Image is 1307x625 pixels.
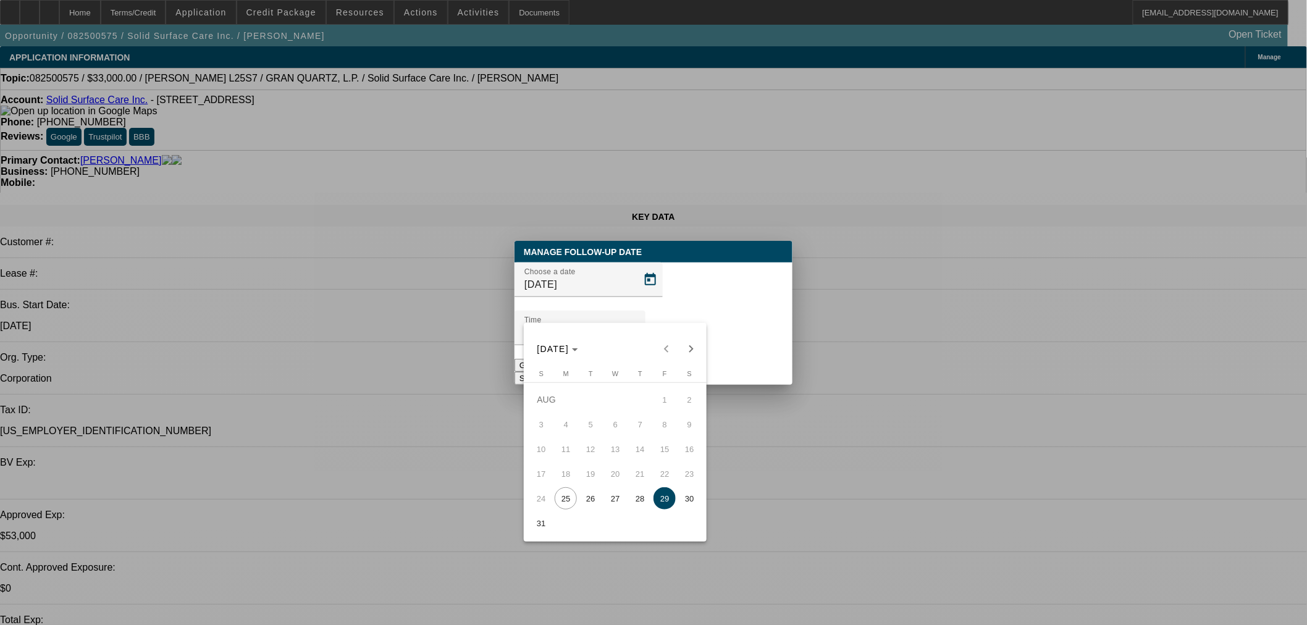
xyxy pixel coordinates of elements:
span: W [612,370,618,377]
span: 24 [530,487,552,510]
button: August 12, 2025 [578,437,603,461]
button: August 4, 2025 [553,412,578,437]
button: August 31, 2025 [529,511,553,535]
span: 9 [678,413,700,435]
span: 21 [629,463,651,485]
span: 18 [555,463,577,485]
span: S [687,370,692,377]
span: 23 [678,463,700,485]
button: August 18, 2025 [553,461,578,486]
button: August 23, 2025 [677,461,702,486]
span: 19 [579,463,602,485]
button: August 21, 2025 [628,461,652,486]
span: 3 [530,413,552,435]
span: 30 [678,487,700,510]
button: August 29, 2025 [652,486,677,511]
button: August 25, 2025 [553,486,578,511]
button: Choose month and year [532,338,584,360]
span: 20 [604,463,626,485]
button: August 10, 2025 [529,437,553,461]
button: August 8, 2025 [652,412,677,437]
span: 27 [604,487,626,510]
span: 7 [629,413,651,435]
button: August 1, 2025 [652,387,677,412]
span: 17 [530,463,552,485]
span: 31 [530,512,552,534]
span: 16 [678,438,700,460]
button: August 3, 2025 [529,412,553,437]
span: 26 [579,487,602,510]
button: August 22, 2025 [652,461,677,486]
span: 28 [629,487,651,510]
button: August 14, 2025 [628,437,652,461]
span: 14 [629,438,651,460]
span: 2 [678,388,700,411]
button: August 28, 2025 [628,486,652,511]
span: 6 [604,413,626,435]
button: August 27, 2025 [603,486,628,511]
span: 1 [653,388,676,411]
span: T [589,370,593,377]
span: 12 [579,438,602,460]
button: August 26, 2025 [578,486,603,511]
span: 29 [653,487,676,510]
button: August 5, 2025 [578,412,603,437]
span: S [539,370,544,377]
button: August 6, 2025 [603,412,628,437]
span: [DATE] [537,344,569,354]
span: T [638,370,642,377]
button: August 7, 2025 [628,412,652,437]
span: 5 [579,413,602,435]
span: 10 [530,438,552,460]
td: AUG [529,387,652,412]
button: August 16, 2025 [677,437,702,461]
span: 4 [555,413,577,435]
button: August 15, 2025 [652,437,677,461]
button: Next month [679,337,704,361]
span: 13 [604,438,626,460]
button: August 24, 2025 [529,486,553,511]
button: August 2, 2025 [677,387,702,412]
span: 15 [653,438,676,460]
button: August 11, 2025 [553,437,578,461]
span: F [663,370,667,377]
button: August 19, 2025 [578,461,603,486]
button: August 20, 2025 [603,461,628,486]
span: M [563,370,569,377]
button: August 30, 2025 [677,486,702,511]
span: 8 [653,413,676,435]
span: 22 [653,463,676,485]
span: 25 [555,487,577,510]
span: 11 [555,438,577,460]
button: August 9, 2025 [677,412,702,437]
button: August 13, 2025 [603,437,628,461]
button: August 17, 2025 [529,461,553,486]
